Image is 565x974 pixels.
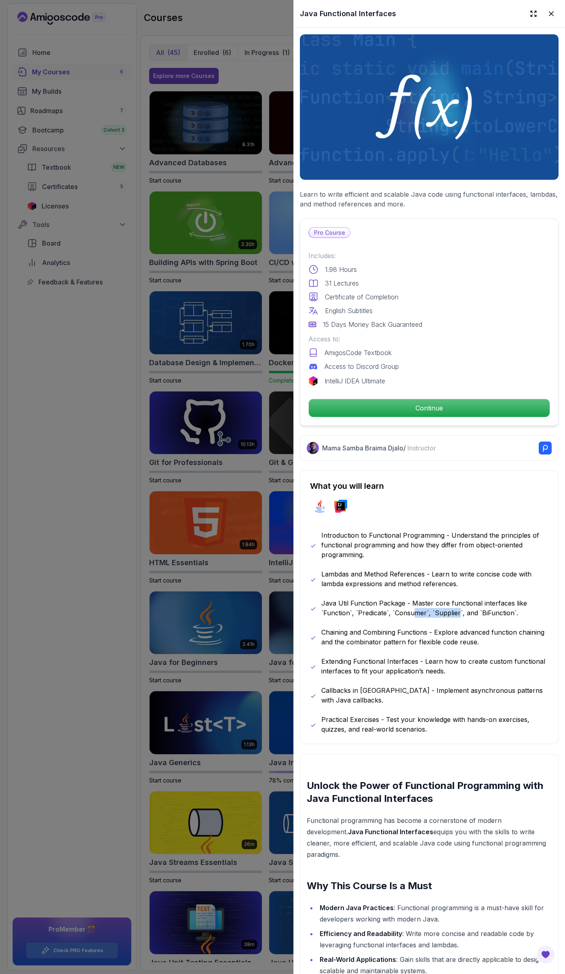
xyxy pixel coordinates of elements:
p: English Subtitles [325,306,373,316]
p: Chaining and Combining Functions - Explore advanced function chaining and the combinator pattern ... [321,627,548,647]
p: IntelliJ IDEA Ultimate [325,376,385,386]
p: Introduction to Functional Programming - Understand the principles of functional programming and ... [321,530,548,560]
img: java logo [313,500,326,513]
button: Continue [308,399,550,417]
strong: Efficiency and Readability [320,930,402,938]
p: Access to Discord Group [325,362,399,371]
h2: What you will learn [310,480,548,492]
p: 31 Lectures [325,278,359,288]
img: java-functional-interfaces_thumbnail [300,34,559,180]
img: intellij logo [334,500,347,513]
button: Expand drawer [526,6,541,21]
strong: Real-World Applications [320,955,396,963]
p: Practical Exercises - Test your knowledge with hands-on exercises, quizzes, and real-world scenar... [321,715,548,734]
img: jetbrains logo [308,376,318,386]
p: Pro Course [309,228,350,238]
strong: Java Functional Interfaces [348,828,433,836]
p: Mama Samba Braima Djalo / [322,443,436,453]
strong: Modern Java Practices [320,904,394,912]
p: Extending Functional Interfaces - Learn how to create custom functional interfaces to fit your ap... [321,656,548,676]
p: Learn to write efficient and scalable Java code using functional interfaces, lambdas, and method ... [300,189,559,209]
span: Instructor [407,444,436,452]
h2: Why This Course Is a Must [307,879,552,892]
p: 15 Days Money Back Guaranteed [323,320,422,329]
li: : Write more concise and readable code by leveraging functional interfaces and lambdas. [317,928,552,951]
h2: Java Functional Interfaces [300,8,396,19]
p: Certificate of Completion [325,292,398,302]
p: AmigosCode Textbook [325,348,392,358]
p: Includes: [308,251,550,261]
img: Nelson Djalo [307,442,319,454]
p: Access to: [308,334,550,344]
p: Java Util Function Package - Master core functional interfaces like `Function`, `Predicate`, `Con... [321,598,548,618]
p: 1.98 Hours [325,265,357,274]
p: Callbacks in [GEOGRAPHIC_DATA] - Implement asynchronous patterns with Java callbacks. [321,686,548,705]
button: Open Feedback Button [536,945,555,964]
p: Continue [309,399,550,417]
h2: Unlock the Power of Functional Programming with Java Functional Interfaces [307,779,552,805]
li: : Functional programming is a must-have skill for developers working with modern Java. [317,902,552,925]
p: Functional programming has become a cornerstone of modern development. equips you with the skills... [307,815,552,860]
p: Lambdas and Method References - Learn to write concise code with lambda expressions and method re... [321,569,548,589]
